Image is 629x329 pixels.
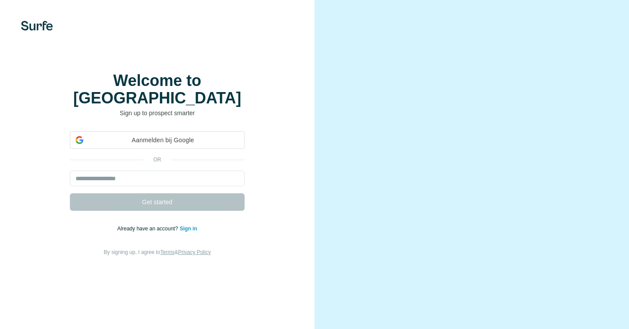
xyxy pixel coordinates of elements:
p: or [143,156,171,164]
span: Already have an account? [118,226,180,232]
p: Sign up to prospect smarter [70,109,245,117]
img: Surfe's logo [21,21,53,31]
a: Sign in [180,226,197,232]
div: Aanmelden bij Google [70,131,245,149]
span: By signing up, I agree to & [104,249,211,255]
a: Privacy Policy [178,249,211,255]
h1: Welcome to [GEOGRAPHIC_DATA] [70,72,245,107]
a: Terms [160,249,175,255]
span: Aanmelden bij Google [87,136,239,145]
